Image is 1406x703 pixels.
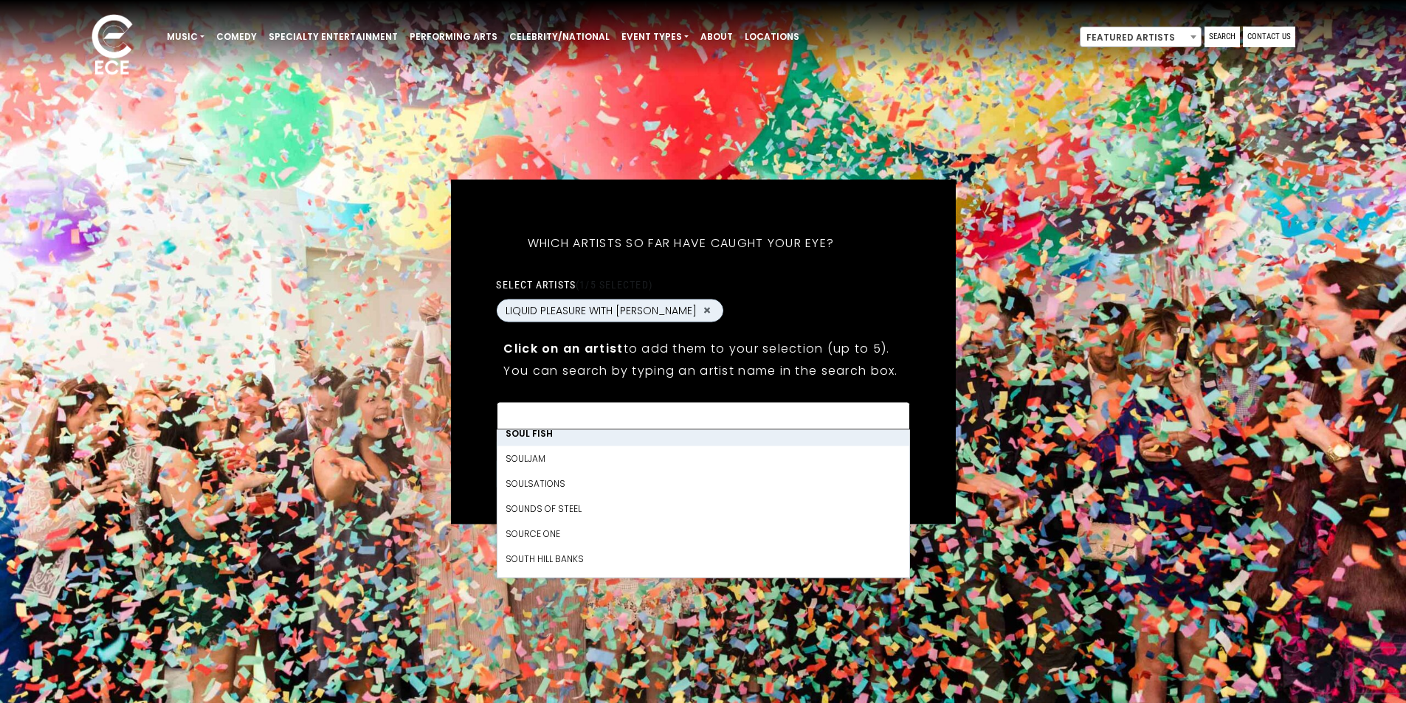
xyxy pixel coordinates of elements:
[701,304,713,317] button: Remove LIQUID PLEASURE WITH KENNY MANN
[503,361,902,379] p: You can search by typing an artist name in the search box.
[497,496,909,521] li: Sounds of Steel
[739,24,805,49] a: Locations
[506,411,900,424] textarea: Search
[497,571,909,596] li: Southeastern DJs & Events
[503,24,616,49] a: Celebrity/National
[695,24,739,49] a: About
[404,24,503,49] a: Performing Arts
[161,24,210,49] a: Music
[576,278,652,290] span: (1/5 selected)
[616,24,695,49] a: Event Types
[263,24,404,49] a: Specialty Entertainment
[210,24,263,49] a: Comedy
[1243,27,1295,47] a: Contact Us
[497,420,909,446] li: Soul Fish
[497,446,909,471] li: SOULJAM
[497,521,909,546] li: Source One
[496,216,865,269] h5: Which artists so far have caught your eye?
[1205,27,1240,47] a: Search
[1080,27,1202,47] span: Featured Artists
[1081,27,1201,48] span: Featured Artists
[503,339,902,357] p: to add them to your selection (up to 5).
[496,277,652,291] label: Select artists
[497,471,909,496] li: Soulsations
[506,302,697,318] span: LIQUID PLEASURE WITH [PERSON_NAME]
[497,546,909,571] li: South Hill Banks
[503,339,623,356] strong: Click on an artist
[75,10,149,82] img: ece_new_logo_whitev2-1.png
